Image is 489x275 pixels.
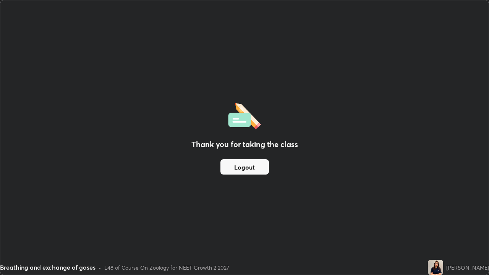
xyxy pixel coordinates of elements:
div: L48 of Course On Zoology for NEET Growth 2 2027 [104,264,229,272]
button: Logout [220,159,269,175]
h2: Thank you for taking the class [191,139,298,150]
div: [PERSON_NAME] [446,264,489,272]
img: offlineFeedback.1438e8b3.svg [228,100,261,129]
img: 4633155fa3c54737ab0a61ccb5f4d88b.jpg [428,260,443,275]
div: • [99,264,101,272]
